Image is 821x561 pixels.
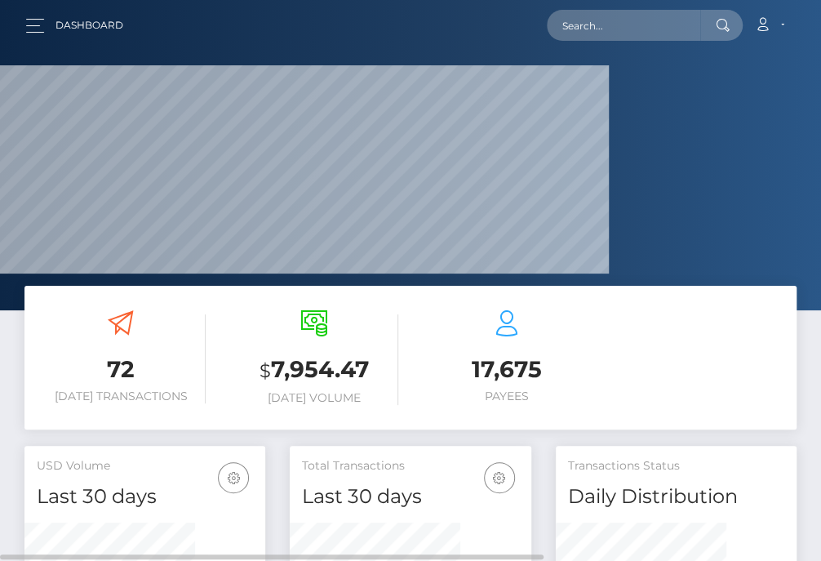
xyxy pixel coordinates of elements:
h6: [DATE] Volume [230,391,399,405]
small: $ [260,359,271,382]
input: Search... [547,10,700,41]
h5: USD Volume [37,458,253,474]
h4: Last 30 days [302,483,518,511]
a: Dashboard [55,8,123,42]
h3: 72 [37,354,206,385]
h6: [DATE] Transactions [37,390,206,403]
h5: Total Transactions [302,458,518,474]
h4: Daily Distribution [568,483,784,511]
h6: Payees [423,390,592,403]
h4: Last 30 days [37,483,253,511]
h5: Transactions Status [568,458,784,474]
h3: 17,675 [423,354,592,385]
h3: 7,954.47 [230,354,399,387]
